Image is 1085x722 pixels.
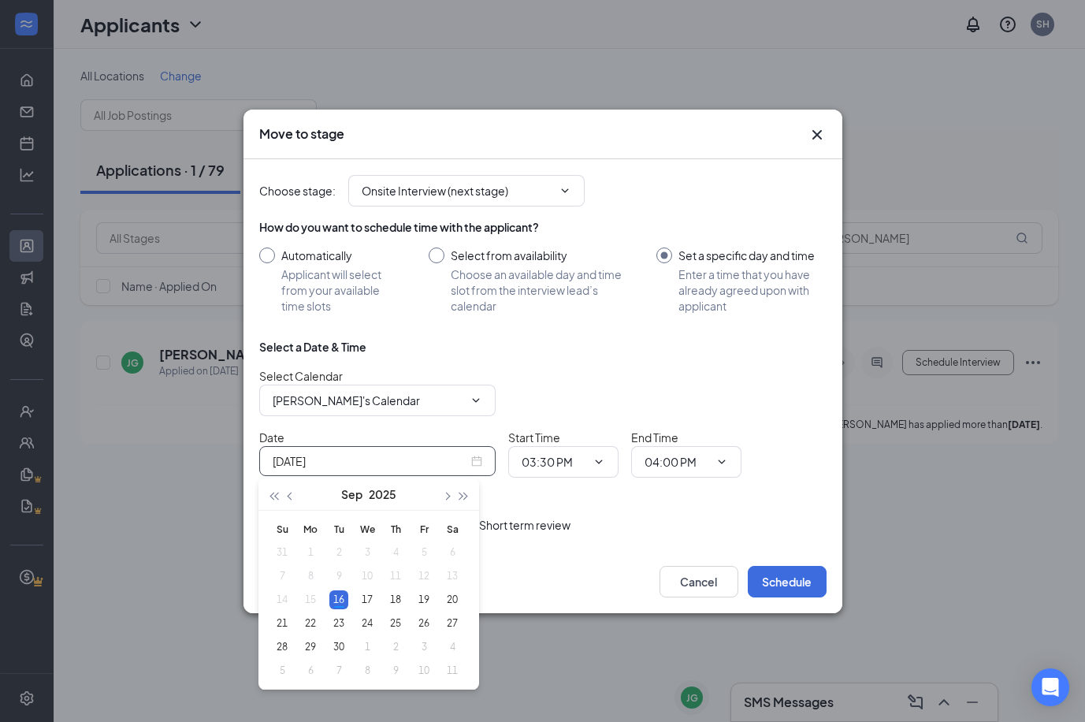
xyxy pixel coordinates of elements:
[748,566,827,597] button: Schedule
[414,638,433,657] div: 3
[631,430,678,445] span: End Time
[508,430,560,445] span: Start Time
[443,590,462,609] div: 20
[438,588,466,612] td: 2025-09-20
[353,659,381,683] td: 2025-10-08
[353,635,381,659] td: 2025-10-01
[438,659,466,683] td: 2025-10-11
[369,478,396,510] button: 2025
[296,635,325,659] td: 2025-09-29
[410,635,438,659] td: 2025-10-03
[358,638,377,657] div: 1
[414,614,433,633] div: 26
[268,612,296,635] td: 2025-09-21
[808,125,827,144] button: Close
[259,369,343,383] span: Select Calendar
[438,517,466,541] th: Sa
[438,612,466,635] td: 2025-09-27
[410,659,438,683] td: 2025-10-10
[353,612,381,635] td: 2025-09-24
[470,394,482,407] svg: ChevronDown
[381,588,410,612] td: 2025-09-18
[443,638,462,657] div: 4
[353,517,381,541] th: We
[325,659,353,683] td: 2025-10-07
[358,661,377,680] div: 8
[386,614,405,633] div: 25
[268,635,296,659] td: 2025-09-28
[353,588,381,612] td: 2025-09-17
[268,517,296,541] th: Su
[325,612,353,635] td: 2025-09-23
[410,588,438,612] td: 2025-09-19
[301,661,320,680] div: 6
[808,125,827,144] svg: Cross
[329,661,348,680] div: 7
[273,638,292,657] div: 28
[325,517,353,541] th: Tu
[386,661,405,680] div: 9
[410,612,438,635] td: 2025-09-26
[381,517,410,541] th: Th
[259,182,336,199] span: Choose stage :
[715,456,728,468] svg: ChevronDown
[259,430,284,445] span: Date
[443,661,462,680] div: 11
[268,659,296,683] td: 2025-10-05
[325,588,353,612] td: 2025-09-16
[329,638,348,657] div: 30
[593,456,605,468] svg: ChevronDown
[325,635,353,659] td: 2025-09-30
[329,614,348,633] div: 23
[301,614,320,633] div: 22
[559,184,571,197] svg: ChevronDown
[358,614,377,633] div: 24
[381,635,410,659] td: 2025-10-02
[358,590,377,609] div: 17
[273,661,292,680] div: 5
[386,638,405,657] div: 2
[296,659,325,683] td: 2025-10-06
[645,453,709,471] input: End time
[1031,668,1069,706] div: Open Intercom Messenger
[273,614,292,633] div: 21
[386,590,405,609] div: 18
[259,125,344,143] h3: Move to stage
[329,590,348,609] div: 16
[414,590,433,609] div: 19
[438,635,466,659] td: 2025-10-04
[410,517,438,541] th: Fr
[414,661,433,680] div: 10
[381,612,410,635] td: 2025-09-25
[341,478,362,510] button: Sep
[296,612,325,635] td: 2025-09-22
[522,453,586,471] input: Start time
[443,614,462,633] div: 27
[259,339,366,355] div: Select a Date & Time
[296,517,325,541] th: Mo
[301,638,320,657] div: 29
[273,452,468,470] input: Sep 16, 2025
[660,566,738,597] button: Cancel
[259,219,827,235] div: How do you want to schedule time with the applicant?
[381,659,410,683] td: 2025-10-09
